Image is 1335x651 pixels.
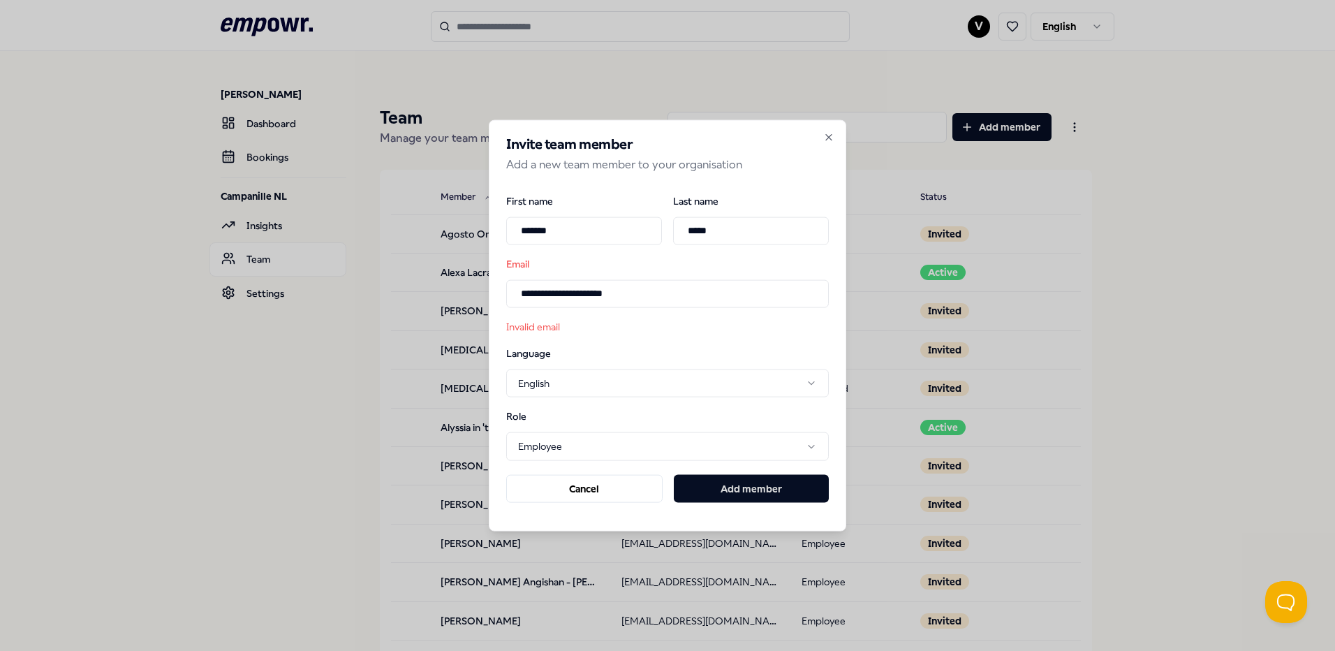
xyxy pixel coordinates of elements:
[673,196,829,205] label: Last name
[506,349,579,358] label: Language
[506,258,829,268] label: Email
[506,319,746,334] p: Invalid email
[506,138,829,152] h2: Invite team member
[506,474,663,502] button: Cancel
[674,474,829,502] button: Add member
[506,156,829,174] p: Add a new team member to your organisation
[506,196,662,205] label: First name
[506,411,579,421] label: Role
